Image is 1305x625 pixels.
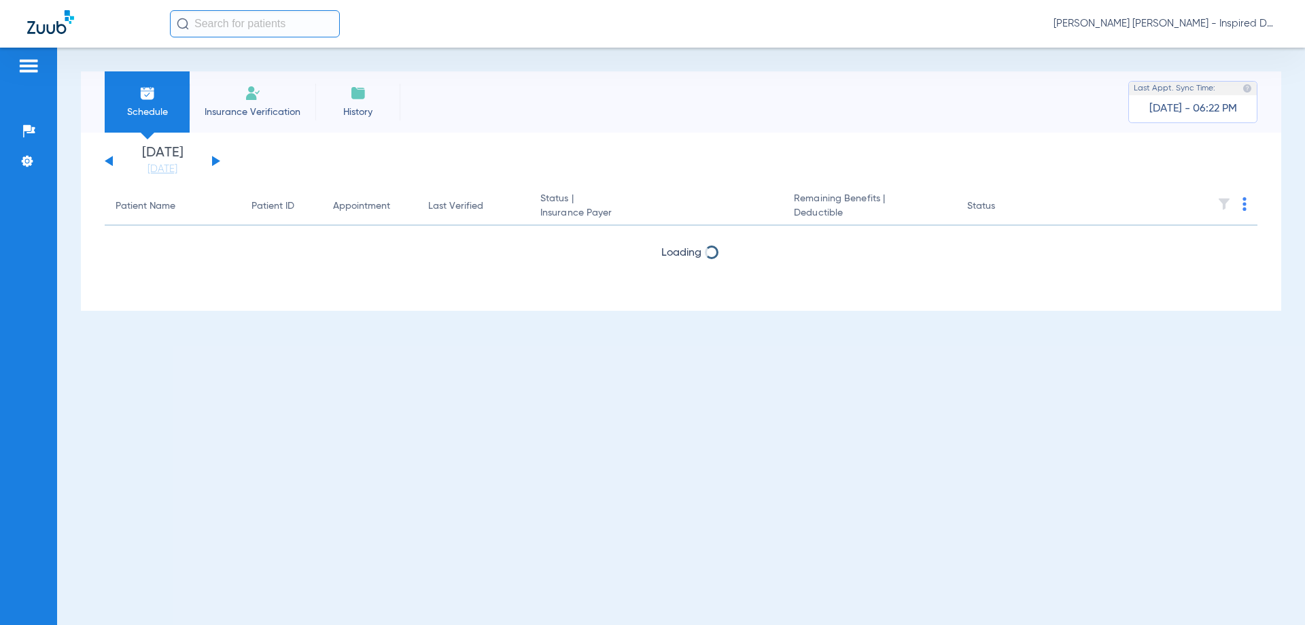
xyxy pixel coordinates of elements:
[122,146,203,176] li: [DATE]
[18,58,39,74] img: hamburger-icon
[251,199,294,214] div: Patient ID
[350,85,366,101] img: History
[1242,197,1247,211] img: group-dot-blue.svg
[122,163,203,176] a: [DATE]
[333,199,390,214] div: Appointment
[794,206,945,220] span: Deductible
[1217,197,1231,211] img: filter.svg
[661,248,701,258] span: Loading
[116,199,230,214] div: Patient Name
[200,105,305,119] span: Insurance Verification
[115,105,179,119] span: Schedule
[116,199,175,214] div: Patient Name
[245,85,261,101] img: Manual Insurance Verification
[139,85,156,101] img: Schedule
[956,188,1048,226] th: Status
[540,206,772,220] span: Insurance Payer
[27,10,74,34] img: Zuub Logo
[326,105,390,119] span: History
[1242,84,1252,93] img: last sync help info
[1149,102,1237,116] span: [DATE] - 06:22 PM
[783,188,956,226] th: Remaining Benefits |
[529,188,783,226] th: Status |
[177,18,189,30] img: Search Icon
[170,10,340,37] input: Search for patients
[428,199,483,214] div: Last Verified
[1054,17,1278,31] span: [PERSON_NAME] [PERSON_NAME] - Inspired Dental
[251,199,311,214] div: Patient ID
[333,199,406,214] div: Appointment
[428,199,519,214] div: Last Verified
[1134,82,1215,95] span: Last Appt. Sync Time:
